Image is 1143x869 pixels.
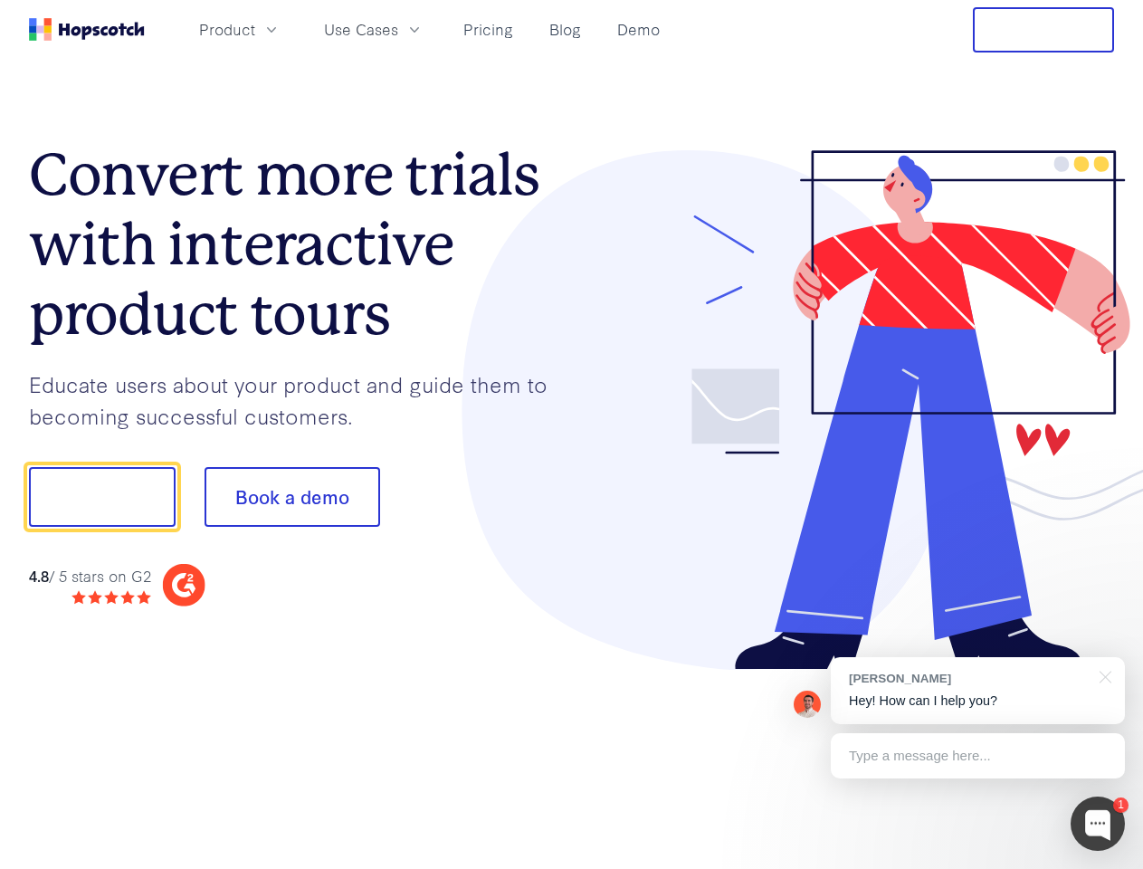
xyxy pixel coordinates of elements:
a: Home [29,18,145,41]
div: / 5 stars on G2 [29,565,151,587]
button: Product [188,14,291,44]
button: Show me! [29,467,176,527]
img: Mark Spera [794,691,821,718]
a: Pricing [456,14,520,44]
p: Educate users about your product and guide them to becoming successful customers. [29,368,572,431]
button: Book a demo [205,467,380,527]
a: Demo [610,14,667,44]
button: Use Cases [313,14,434,44]
button: Free Trial [973,7,1114,53]
h1: Convert more trials with interactive product tours [29,140,572,349]
strong: 4.8 [29,565,49,586]
div: [PERSON_NAME] [849,670,1089,687]
span: Product [199,18,255,41]
div: 1 [1113,797,1129,813]
a: Blog [542,14,588,44]
p: Hey! How can I help you? [849,692,1107,711]
div: Type a message here... [831,733,1125,778]
span: Use Cases [324,18,398,41]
